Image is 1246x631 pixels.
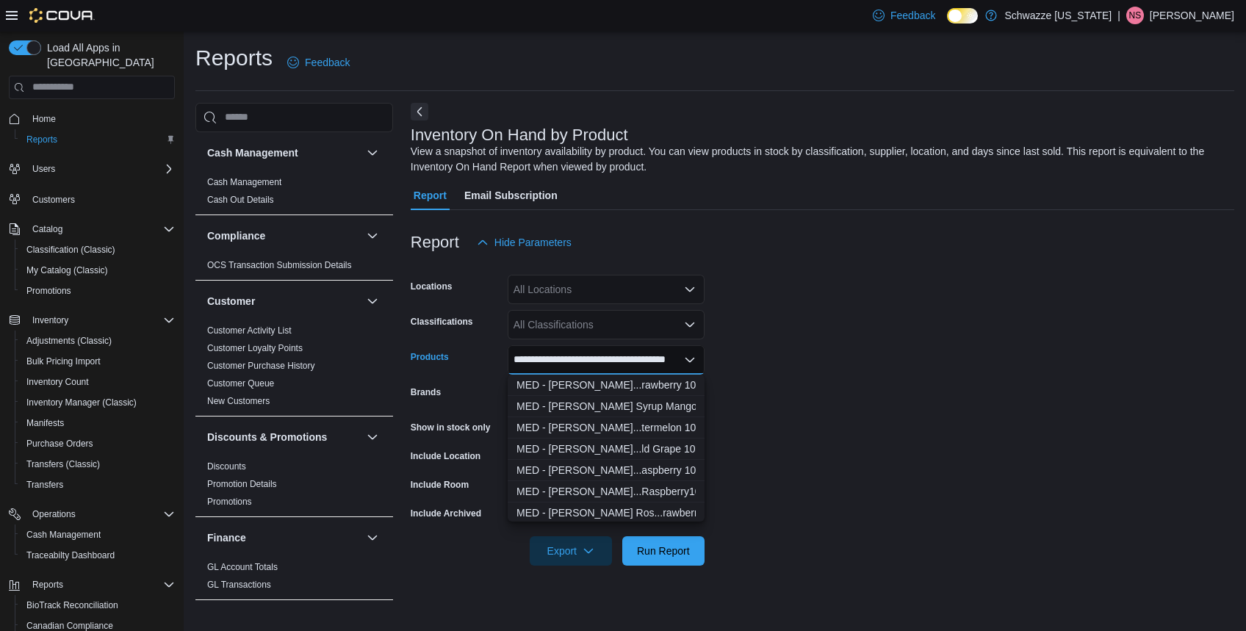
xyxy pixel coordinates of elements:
[207,562,278,572] a: GL Account Totals
[1129,7,1142,24] span: NS
[3,310,181,331] button: Inventory
[21,262,175,279] span: My Catalog (Classic)
[411,386,441,398] label: Brands
[867,1,941,30] a: Feedback
[26,529,101,541] span: Cash Management
[26,438,93,450] span: Purchase Orders
[890,8,935,23] span: Feedback
[15,351,181,372] button: Bulk Pricing Import
[207,259,352,271] span: OCS Transaction Submission Details
[21,596,175,614] span: BioTrack Reconciliation
[26,311,175,329] span: Inventory
[947,8,978,24] input: Dark Mode
[32,163,55,175] span: Users
[21,373,95,391] a: Inventory Count
[494,235,572,250] span: Hide Parameters
[41,40,175,70] span: Load All Apps in [GEOGRAPHIC_DATA]
[411,450,480,462] label: Include Location
[207,342,303,354] span: Customer Loyalty Points
[207,343,303,353] a: Customer Loyalty Points
[508,439,705,460] button: MED - Bosky Rosin Syrup Wild Grape 1000mg
[26,479,63,491] span: Transfers
[1117,7,1120,24] p: |
[26,311,74,329] button: Inventory
[207,194,274,206] span: Cash Out Details
[26,576,69,594] button: Reports
[21,131,175,148] span: Reports
[29,8,95,23] img: Cova
[411,126,628,144] h3: Inventory On Hand by Product
[411,316,473,328] label: Classifications
[364,144,381,162] button: Cash Management
[21,241,175,259] span: Classification (Classic)
[207,176,281,188] span: Cash Management
[207,145,298,160] h3: Cash Management
[21,414,70,432] a: Manifests
[207,360,315,372] span: Customer Purchase History
[516,441,696,456] div: MED - [PERSON_NAME]...ld Grape 1000mg
[684,354,696,366] button: Close list of options
[207,195,274,205] a: Cash Out Details
[26,356,101,367] span: Bulk Pricing Import
[411,422,491,433] label: Show in stock only
[21,526,175,544] span: Cash Management
[3,188,181,209] button: Customers
[21,414,175,432] span: Manifests
[207,228,361,243] button: Compliance
[3,219,181,239] button: Catalog
[637,544,690,558] span: Run Report
[207,228,265,243] h3: Compliance
[364,428,381,446] button: Discounts & Promotions
[195,43,273,73] h1: Reports
[207,378,274,389] a: Customer Queue
[207,177,281,187] a: Cash Management
[26,191,81,209] a: Customers
[21,282,175,300] span: Promotions
[411,234,459,251] h3: Report
[26,190,175,208] span: Customers
[207,294,255,309] h3: Customer
[207,461,246,472] span: Discounts
[3,504,181,524] button: Operations
[15,433,181,454] button: Purchase Orders
[195,256,393,280] div: Compliance
[15,454,181,475] button: Transfers (Classic)
[21,131,63,148] a: Reports
[26,110,62,128] a: Home
[21,455,106,473] a: Transfers (Classic)
[21,526,107,544] a: Cash Management
[364,227,381,245] button: Compliance
[15,595,181,616] button: BioTrack Reconciliation
[15,331,181,351] button: Adjustments (Classic)
[508,460,705,481] button: MED - Bosky Rosin Syrup Blue Raspberry 1000mg
[32,579,63,591] span: Reports
[26,576,175,594] span: Reports
[411,144,1227,175] div: View a snapshot of inventory availability by product. You can view products in stock by classific...
[207,530,361,545] button: Finance
[21,547,120,564] a: Traceabilty Dashboard
[305,55,350,70] span: Feedback
[411,351,449,363] label: Products
[21,547,175,564] span: Traceabilty Dashboard
[21,332,175,350] span: Adjustments (Classic)
[207,395,270,407] span: New Customers
[207,479,277,489] a: Promotion Details
[32,113,56,125] span: Home
[32,314,68,326] span: Inventory
[21,476,175,494] span: Transfers
[516,505,696,520] div: MED - [PERSON_NAME] Ros...rawberry 1000mg
[414,181,447,210] span: Report
[207,496,252,508] span: Promotions
[21,241,121,259] a: Classification (Classic)
[21,596,124,614] a: BioTrack Reconciliation
[207,478,277,490] span: Promotion Details
[411,508,481,519] label: Include Archived
[21,353,175,370] span: Bulk Pricing Import
[1126,7,1144,24] div: Nate Shelton
[15,129,181,150] button: Reports
[508,375,705,396] button: MED - Bosky Rosin Syrup Strawberry 1000mg
[21,332,118,350] a: Adjustments (Classic)
[207,361,315,371] a: Customer Purchase History
[411,281,453,292] label: Locations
